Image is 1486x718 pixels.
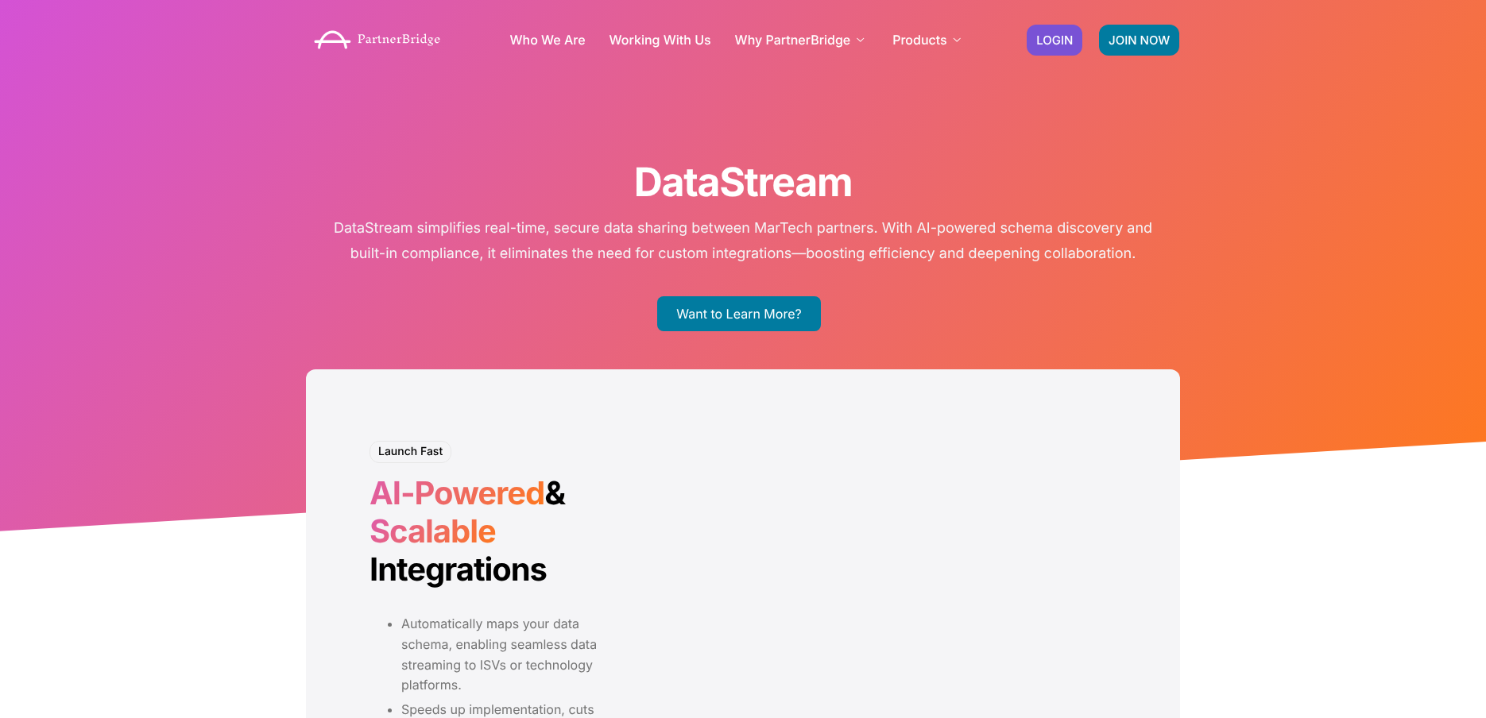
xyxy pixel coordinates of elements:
[892,33,965,46] a: Products
[1036,34,1073,46] span: LOGIN
[509,33,585,46] a: Who We Are
[370,474,544,512] span: AI-Powered
[735,33,869,46] a: Why PartnerBridge
[306,159,1180,207] h1: DataStream
[401,616,597,693] span: Automatically maps your data schema, enabling seamless data streaming to ISVs or technology platf...
[1027,25,1082,56] a: LOGIN
[657,296,820,331] a: Want to Learn More?
[370,512,496,550] span: Scalable
[1099,25,1179,56] a: JOIN NOW
[326,216,1160,266] p: DataStream simplifies real-time, secure data sharing between MarTech partners. With AI-powered sc...
[1109,34,1170,46] span: JOIN NOW
[370,441,451,463] h6: Launch Fast
[609,33,711,46] a: Working With Us
[370,474,613,589] h2: & Integrations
